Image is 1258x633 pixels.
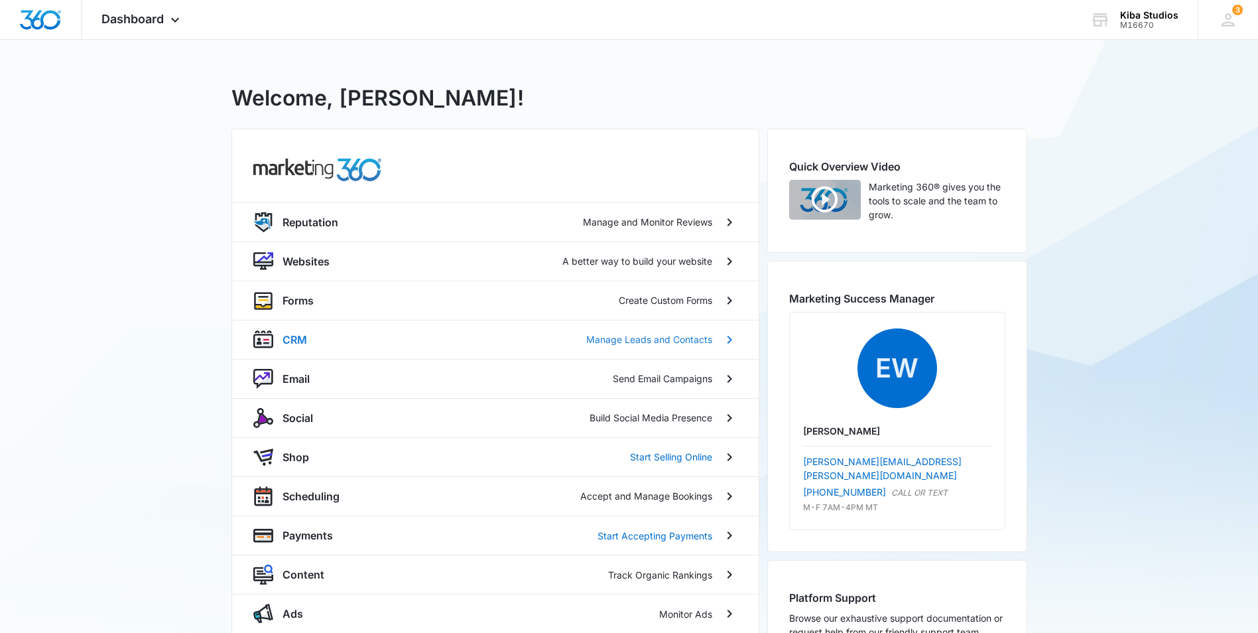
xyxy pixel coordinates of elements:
a: [PERSON_NAME][EMAIL_ADDRESS][PERSON_NAME][DOMAIN_NAME] [803,456,962,481]
span: Dashboard [101,12,164,26]
p: Start Accepting Payments [598,529,712,543]
p: Websites [283,253,330,269]
img: nurture [253,369,273,389]
p: Create Custom Forms [619,293,712,307]
a: paymentsPaymentsStart Accepting Payments [232,516,759,555]
img: common.products.marketing.title [253,159,382,181]
p: Track Organic Rankings [608,568,712,582]
img: ads [253,604,273,624]
img: reputation [253,212,273,232]
p: Forms [283,293,314,309]
p: Marketing 360® gives you the tools to scale and the team to grow. [869,180,1005,222]
a: crmCRMManage Leads and Contacts [232,320,759,359]
img: social [253,408,273,428]
img: crm [253,330,273,350]
img: shopApp [253,447,273,467]
p: Scheduling [283,488,340,504]
img: Quick Overview Video [789,180,861,220]
a: adsAdsMonitor Ads [232,594,759,633]
a: socialSocialBuild Social Media Presence [232,398,759,437]
p: Social [283,410,313,426]
p: Ads [283,606,303,622]
img: website [253,251,273,271]
p: Payments [283,527,333,543]
h2: Quick Overview Video [789,159,1005,175]
p: M-F 7AM-4PM MT [803,502,991,514]
img: scheduling [253,486,273,507]
h2: Platform Support [789,590,1005,606]
p: Accept and Manage Bookings [580,489,712,503]
p: Build Social Media Presence [590,411,712,425]
span: EW [857,328,937,408]
img: payments [253,526,273,545]
a: reputationReputationManage and Monitor Reviews [232,202,759,242]
p: Email [283,371,310,387]
div: notifications count [1232,5,1243,15]
p: Manage and Monitor Reviews [583,215,712,229]
div: account name [1120,10,1178,21]
div: account id [1120,21,1178,30]
p: A better way to build your website [562,254,712,268]
p: Monitor Ads [659,607,712,621]
a: contentContentTrack Organic Rankings [232,555,759,594]
p: CRM [283,332,307,348]
p: Manage Leads and Contacts [586,332,712,346]
p: CALL OR TEXT [891,487,948,499]
h1: Welcome, [PERSON_NAME]! [231,82,524,114]
p: [PERSON_NAME] [803,424,991,438]
a: formsFormsCreate Custom Forms [232,281,759,320]
p: Content [283,567,324,583]
a: websiteWebsitesA better way to build your website [232,242,759,281]
p: Send Email Campaigns [613,372,712,386]
a: nurtureEmailSend Email Campaigns [232,359,759,398]
a: [PHONE_NUMBER] [803,485,886,499]
img: forms [253,291,273,311]
h2: Marketing Success Manager [789,291,1005,307]
p: Reputation [283,214,338,230]
a: shopAppShopStart Selling Online [232,437,759,476]
img: content [253,565,273,585]
p: Shop [283,449,309,465]
span: 3 [1232,5,1243,15]
p: Start Selling Online [630,450,712,464]
a: schedulingSchedulingAccept and Manage Bookings [232,476,759,516]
